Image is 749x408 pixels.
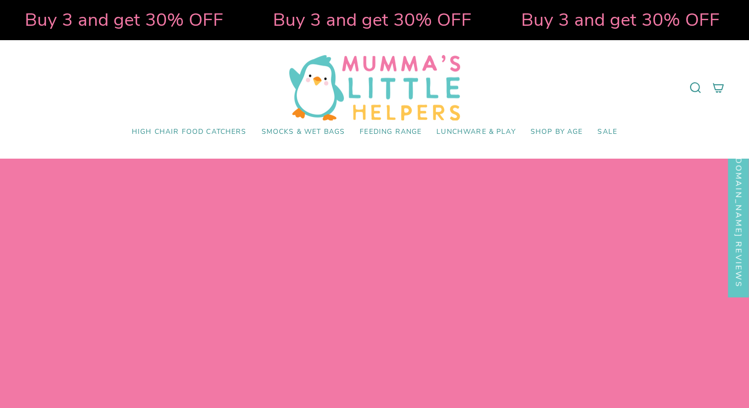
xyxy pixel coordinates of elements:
[132,128,247,136] span: High Chair Food Catchers
[597,128,617,136] span: SALE
[429,120,523,144] a: Lunchware & Play
[531,128,583,136] span: Shop by Age
[728,132,749,297] div: Click to open Judge.me floating reviews tab
[262,128,345,136] span: Smocks & Wet Bags
[436,128,515,136] span: Lunchware & Play
[254,120,353,144] a: Smocks & Wet Bags
[518,7,717,32] strong: Buy 3 and get 30% OFF
[270,7,469,32] strong: Buy 3 and get 30% OFF
[352,120,429,144] a: Feeding Range
[590,120,625,144] a: SALE
[22,7,220,32] strong: Buy 3 and get 30% OFF
[124,120,254,144] a: High Chair Food Catchers
[523,120,590,144] a: Shop by Age
[360,128,422,136] span: Feeding Range
[289,55,460,120] img: Mumma’s Little Helpers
